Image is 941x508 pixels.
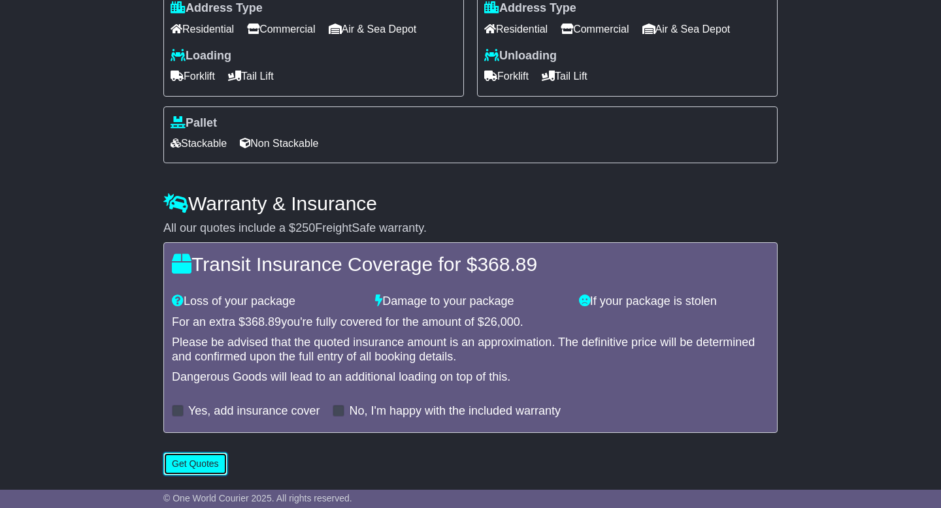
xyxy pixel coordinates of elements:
div: Loss of your package [165,294,369,309]
div: For an extra $ you're fully covered for the amount of $ . [172,315,769,330]
span: Residential [484,19,548,39]
div: Damage to your package [369,294,572,309]
span: Tail Lift [542,66,587,86]
span: Stackable [171,133,227,153]
div: Dangerous Goods will lead to an additional loading on top of this. [172,370,769,385]
h4: Transit Insurance Coverage for $ [172,253,769,275]
label: No, I'm happy with the included warranty [349,404,561,419]
span: Commercial [247,19,315,39]
label: Yes, add insurance cover [188,404,320,419]
span: 368.89 [245,315,281,328]
span: 26,000 [484,315,520,328]
label: Address Type [171,1,263,16]
span: Tail Lift [228,66,274,86]
span: Non Stackable [240,133,318,153]
label: Pallet [171,116,217,131]
div: If your package is stolen [572,294,776,309]
span: © One World Courier 2025. All rights reserved. [163,493,352,503]
div: Please be advised that the quoted insurance amount is an approximation. The definitive price will... [172,336,769,364]
span: Air & Sea Depot [329,19,417,39]
span: Residential [171,19,234,39]
h4: Warranty & Insurance [163,193,778,214]
span: 250 [295,221,315,234]
span: Forklift [484,66,529,86]
label: Address Type [484,1,576,16]
label: Unloading [484,49,557,63]
span: Air & Sea Depot [642,19,731,39]
button: Get Quotes [163,452,227,475]
div: All our quotes include a $ FreightSafe warranty. [163,221,778,236]
span: 368.89 [477,253,537,275]
span: Commercial [561,19,629,39]
label: Loading [171,49,231,63]
span: Forklift [171,66,215,86]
